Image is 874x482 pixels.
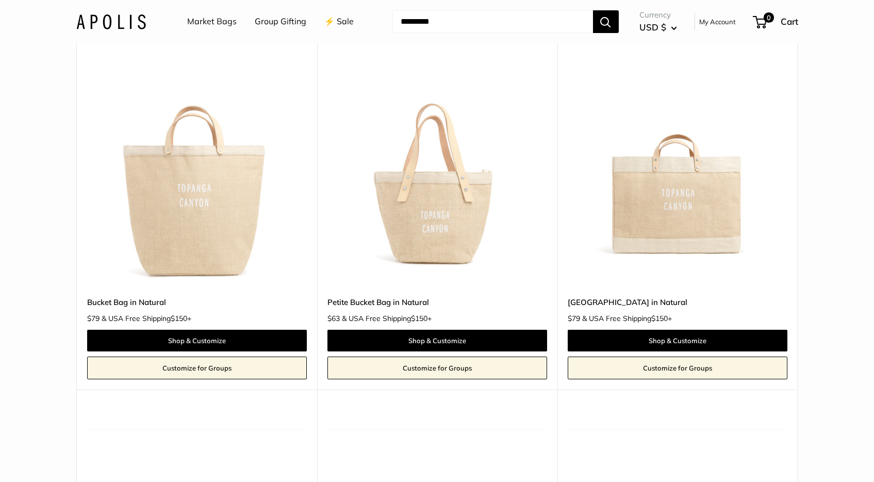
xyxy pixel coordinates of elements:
a: 0 Cart [754,13,798,30]
img: Bucket Bag in Natural [87,66,307,286]
a: Shop & Customize [87,330,307,351]
button: Search [593,10,619,33]
a: Customize for Groups [87,357,307,379]
a: Customize for Groups [327,357,547,379]
iframe: Sign Up via Text for Offers [8,443,110,474]
a: Customize for Groups [568,357,787,379]
span: $150 [411,314,427,323]
img: Apolis [76,14,146,29]
a: My Account [699,15,736,28]
span: $150 [171,314,187,323]
span: & USA Free Shipping + [102,315,191,322]
a: ⚡️ Sale [324,14,354,29]
a: Shop & Customize [327,330,547,351]
span: $150 [651,314,668,323]
a: [GEOGRAPHIC_DATA] in Natural [568,296,787,308]
span: USD $ [639,22,666,33]
img: East West Market Bag in Natural [568,66,787,286]
span: Cart [781,16,798,27]
a: Shop & Customize [568,330,787,351]
img: Petite Bucket Bag in Natural [327,66,547,286]
span: & USA Free Shipping + [342,315,432,322]
a: East West Market Bag in NaturalEast West Market Bag in Natural [568,66,787,286]
input: Search... [392,10,593,33]
a: Petite Bucket Bag in NaturalPetite Bucket Bag in Natural [327,66,547,286]
span: & USA Free Shipping + [582,315,672,322]
a: Petite Bucket Bag in Natural [327,296,547,308]
span: $79 [568,314,580,323]
span: Currency [639,8,677,22]
a: Market Bags [187,14,237,29]
a: Group Gifting [255,14,306,29]
a: Bucket Bag in Natural [87,296,307,308]
a: Bucket Bag in NaturalBucket Bag in Natural [87,66,307,286]
span: 0 [763,12,773,23]
button: USD $ [639,19,677,36]
span: $63 [327,314,340,323]
span: $79 [87,314,100,323]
